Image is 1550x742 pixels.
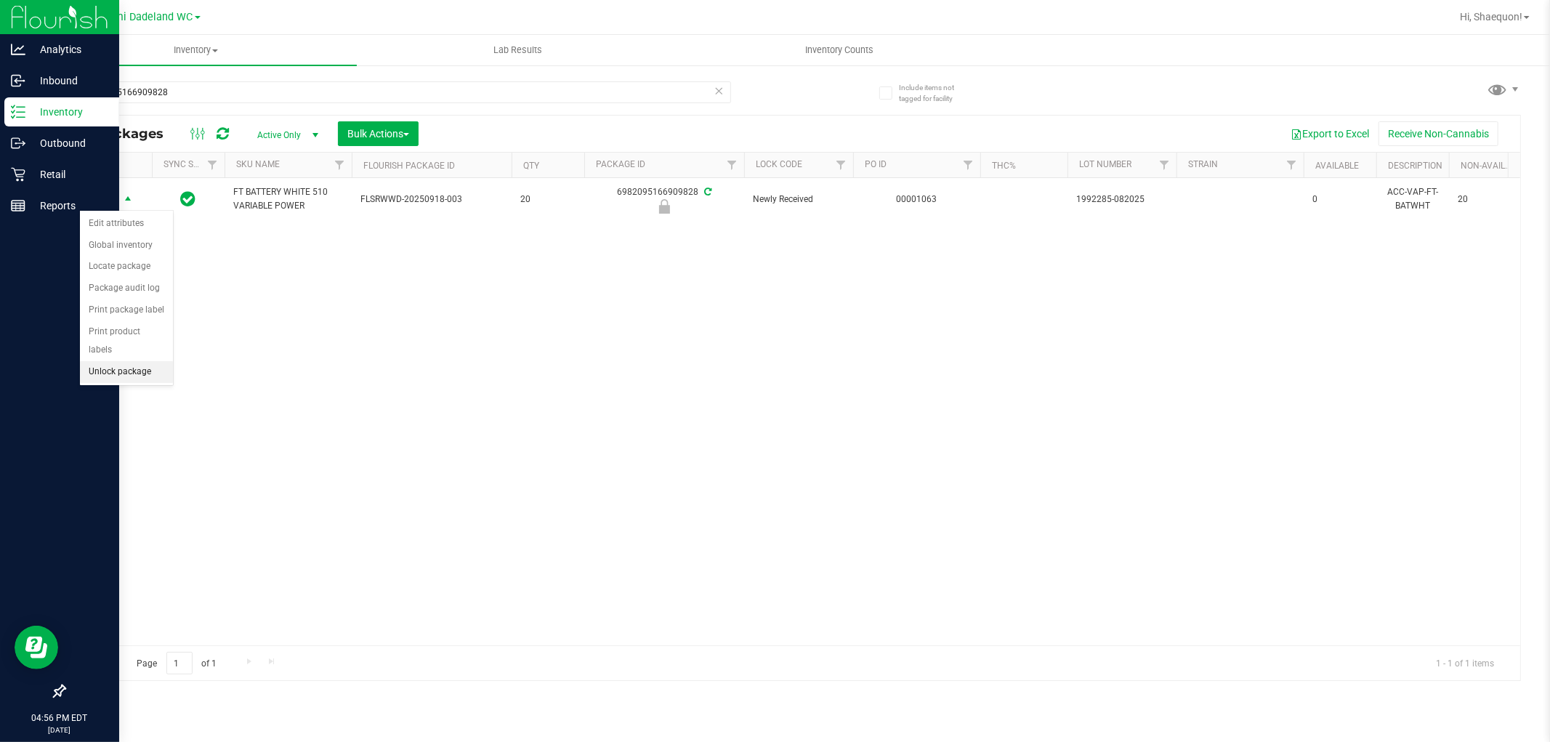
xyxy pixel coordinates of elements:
a: Sync Status [164,159,219,169]
inline-svg: Reports [11,198,25,213]
span: FT BATTERY WHITE 510 VARIABLE POWER [233,185,343,213]
li: Global inventory [80,235,173,257]
li: Locate package [80,256,173,278]
a: Filter [829,153,853,177]
div: ACC-VAP-FT-BATWHT [1385,184,1440,214]
a: Filter [720,153,744,177]
input: Search Package ID, Item Name, SKU, Lot or Part Number... [64,81,731,103]
li: Unlock package [80,361,173,383]
li: Print package label [80,299,173,321]
span: All Packages [76,126,178,142]
a: Lock Code [756,159,802,169]
span: FLSRWWD-20250918-003 [360,193,503,206]
span: 20 [520,193,576,206]
span: Newly Received [753,193,844,206]
button: Bulk Actions [338,121,419,146]
inline-svg: Retail [11,167,25,182]
p: Reports [25,197,113,214]
iframe: Resource center [15,626,58,669]
inline-svg: Outbound [11,136,25,150]
span: 20 [1458,193,1513,206]
span: select [119,190,137,210]
a: Strain [1188,159,1218,169]
a: Filter [1153,153,1176,177]
div: 6982095166909828 [582,185,746,214]
p: 04:56 PM EDT [7,711,113,725]
a: Inventory Counts [679,35,1001,65]
span: Sync from Compliance System [702,187,711,197]
p: Analytics [25,41,113,58]
a: THC% [992,161,1016,171]
a: Qty [523,161,539,171]
a: Description [1388,161,1442,171]
inline-svg: Analytics [11,42,25,57]
a: Non-Available [1461,161,1525,171]
span: Inventory Counts [786,44,894,57]
span: Bulk Actions [347,128,409,140]
button: Receive Non-Cannabis [1379,121,1498,146]
div: Newly Received [582,199,746,214]
span: Include items not tagged for facility [899,82,972,104]
a: Available [1315,161,1359,171]
span: Inventory [35,44,357,57]
p: Retail [25,166,113,183]
span: 1 - 1 of 1 items [1424,652,1506,674]
p: [DATE] [7,725,113,735]
a: SKU Name [236,159,280,169]
a: Flourish Package ID [363,161,455,171]
span: 1992285-082025 [1076,193,1168,206]
a: Lot Number [1079,159,1131,169]
a: Filter [328,153,352,177]
p: Inventory [25,103,113,121]
span: Clear [714,81,724,100]
li: Package audit log [80,278,173,299]
inline-svg: Inventory [11,105,25,119]
a: Inventory [35,35,357,65]
a: Filter [201,153,225,177]
a: 00001063 [897,194,937,204]
a: Filter [1280,153,1304,177]
inline-svg: Inbound [11,73,25,88]
a: Lab Results [357,35,679,65]
input: 1 [166,652,193,674]
span: 0 [1312,193,1368,206]
p: Inbound [25,72,113,89]
span: Lab Results [474,44,562,57]
button: Export to Excel [1281,121,1379,146]
span: Hi, Shaequon! [1460,11,1522,23]
a: Package ID [596,159,645,169]
li: Edit attributes [80,213,173,235]
p: Outbound [25,134,113,152]
span: In Sync [181,189,196,209]
span: Miami Dadeland WC [97,11,193,23]
li: Print product labels [80,321,173,361]
span: Page of 1 [124,652,229,674]
a: Filter [956,153,980,177]
a: PO ID [865,159,887,169]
